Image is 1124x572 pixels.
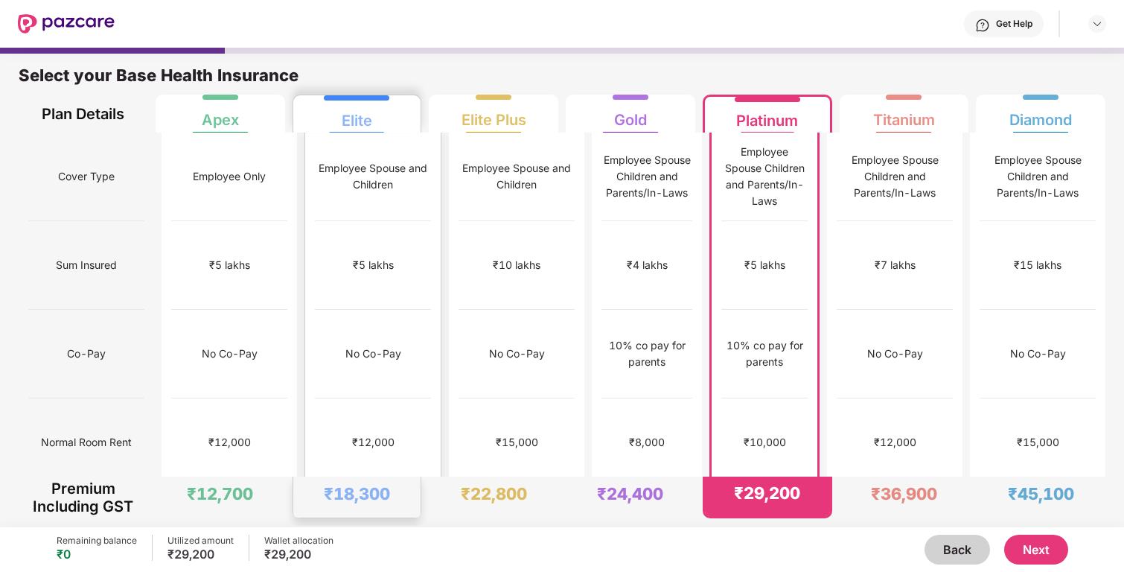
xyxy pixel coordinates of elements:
[167,547,234,562] div: ₹29,200
[193,168,266,185] div: Employee Only
[614,99,647,129] div: Gold
[744,434,786,451] div: ₹10,000
[167,535,234,547] div: Utilized amount
[837,152,953,201] div: Employee Spouse Children and Parents/In-Laws
[202,346,258,362] div: No Co-Pay
[975,18,990,33] img: svg+xml;base64,PHN2ZyBpZD0iSGVscC0zMngzMiIgeG1sbnM9Imh0dHA6Ly93d3cudzMub3JnLzIwMDAvc3ZnIiB3aWR0aD...
[28,477,138,518] div: Premium Including GST
[874,434,916,451] div: ₹12,000
[1017,434,1059,451] div: ₹15,000
[208,434,251,451] div: ₹12,000
[736,100,798,130] div: Platinum
[721,144,808,209] div: Employee Spouse Children and Parents/In-Laws
[627,257,668,273] div: ₹4 lakhs
[324,483,390,504] div: ₹18,300
[187,483,253,504] div: ₹12,700
[1009,99,1072,129] div: Diamond
[1008,483,1074,504] div: ₹45,100
[462,99,526,129] div: Elite Plus
[202,99,239,129] div: Apex
[459,160,575,193] div: Employee Spouse and Children
[1091,18,1103,30] img: svg+xml;base64,PHN2ZyBpZD0iRHJvcGRvd24tMzJ4MzIiIHhtbG5zPSJodHRwOi8vd3d3LnczLm9yZy8yMDAwL3N2ZyIgd2...
[925,535,990,565] button: Back
[28,95,138,133] div: Plan Details
[597,483,663,504] div: ₹24,400
[57,535,137,547] div: Remaining balance
[980,152,1096,201] div: Employee Spouse Children and Parents/In-Laws
[264,535,333,547] div: Wallet allocation
[56,251,117,279] span: Sum Insured
[19,65,1105,95] div: Select your Base Health Insurance
[67,340,106,368] span: Co-Pay
[1014,257,1061,273] div: ₹15 lakhs
[264,547,333,562] div: ₹29,200
[601,337,692,370] div: 10% co pay for parents
[342,100,372,130] div: Elite
[629,434,665,451] div: ₹8,000
[18,14,115,34] img: New Pazcare Logo
[353,257,394,273] div: ₹5 lakhs
[41,428,132,457] span: Normal Room Rent
[734,483,800,503] div: ₹29,200
[744,257,785,273] div: ₹5 lakhs
[345,346,401,362] div: No Co-Pay
[1004,535,1068,565] button: Next
[315,160,431,193] div: Employee Spouse and Children
[489,346,545,362] div: No Co-Pay
[493,257,540,273] div: ₹10 lakhs
[57,547,137,562] div: ₹0
[721,337,808,370] div: 10% co pay for parents
[209,257,250,273] div: ₹5 lakhs
[873,99,935,129] div: Titanium
[601,152,692,201] div: Employee Spouse Children and Parents/In-Laws
[871,483,937,504] div: ₹36,900
[867,346,923,362] div: No Co-Pay
[352,434,395,451] div: ₹12,000
[875,257,916,273] div: ₹7 lakhs
[1010,346,1066,362] div: No Co-Pay
[58,162,115,191] span: Cover Type
[461,483,527,504] div: ₹22,800
[996,18,1032,30] div: Get Help
[496,434,538,451] div: ₹15,000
